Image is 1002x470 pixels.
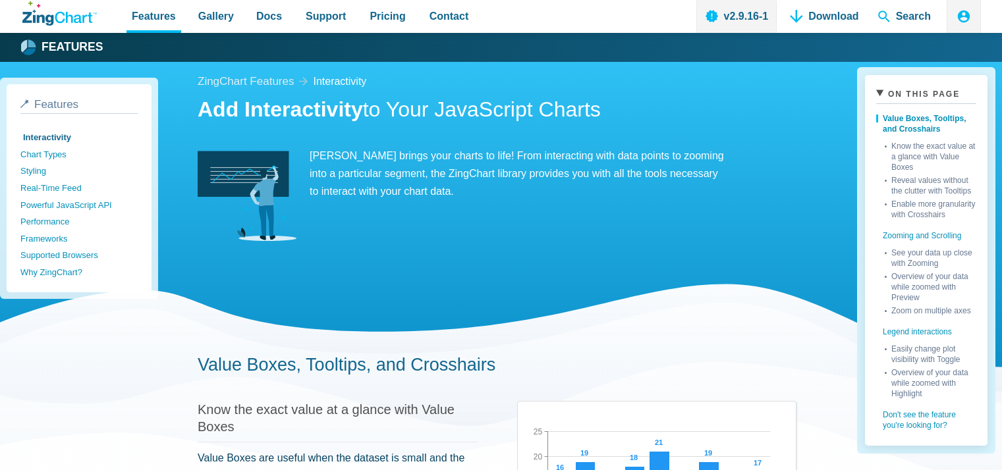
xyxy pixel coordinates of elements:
[198,355,495,375] a: Value Boxes, Tooltips, and Crosshairs
[198,72,294,91] a: ZingChart Features
[885,196,976,220] a: Enable more granularity with Crosshairs
[20,98,138,114] a: Features
[256,7,282,25] span: Docs
[885,303,976,316] a: Zoom on multiple axes
[34,98,78,111] span: Features
[22,1,97,26] a: ZingChart Logo. Click to return to the homepage
[198,147,296,246] img: Interactivity Image
[876,316,976,341] a: Legend interactions
[20,180,138,197] a: Real-Time Feed
[370,7,405,25] span: Pricing
[876,86,976,104] summary: On This Page
[198,147,725,201] p: [PERSON_NAME] brings your charts to life! From interacting with data points to zooming into a par...
[876,399,976,434] a: Don't see the feature you're looking for?
[22,38,103,57] a: Features
[876,109,976,138] a: Value Boxes, Tooltips, and Crosshairs
[20,163,138,180] a: Styling
[885,138,976,172] a: Know the exact value at a glance with Value Boxes
[198,7,234,25] span: Gallery
[20,230,138,248] a: Frameworks
[313,72,366,90] a: interactivity
[132,7,176,25] span: Features
[885,269,976,303] a: Overview of your data while zoomed with Preview
[885,245,976,269] a: See your data up close with Zooming
[885,341,976,365] a: Easily change plot visibility with Toggle
[198,96,796,126] h1: to Your JavaScript Charts
[20,264,138,281] a: Why ZingChart?
[20,197,138,214] a: Powerful JavaScript API
[876,220,976,245] a: Zooming and Scrolling
[306,7,346,25] span: Support
[20,129,138,146] a: Interactivity
[885,172,976,196] a: Reveal values without the clutter with Tooltips
[198,97,363,121] strong: Add Interactivity
[20,247,138,264] a: Supported Browsers
[885,365,976,399] a: Overview of your data while zoomed with Highlight
[42,41,103,53] strong: Features
[430,7,469,25] span: Contact
[20,146,138,163] a: Chart Types
[198,402,455,434] a: Know the exact value at a glance with Value Boxes
[20,213,138,230] a: Performance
